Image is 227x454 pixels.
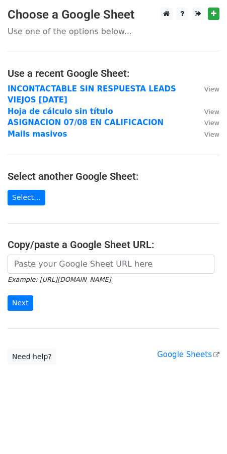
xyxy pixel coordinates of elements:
[194,118,219,127] a: View
[8,118,164,127] a: ASIGNACION 07/08 EN CALIFICACION
[8,26,219,37] p: Use one of the options below...
[194,84,219,93] a: View
[8,349,56,365] a: Need help?
[8,276,111,283] small: Example: [URL][DOMAIN_NAME]
[194,130,219,139] a: View
[8,255,214,274] input: Paste your Google Sheet URL here
[8,170,219,182] h4: Select another Google Sheet:
[204,108,219,116] small: View
[194,107,219,116] a: View
[204,131,219,138] small: View
[8,239,219,251] h4: Copy/paste a Google Sheet URL:
[8,107,113,116] a: Hoja de cálculo sin título
[204,85,219,93] small: View
[8,295,33,311] input: Next
[157,350,219,359] a: Google Sheets
[8,190,45,205] a: Select...
[8,67,219,79] h4: Use a recent Google Sheet:
[204,119,219,127] small: View
[8,8,219,22] h3: Choose a Google Sheet
[8,130,67,139] a: Mails masivos
[8,84,176,105] a: INCONTACTABLE SIN RESPUESTA LEADS VIEJOS [DATE]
